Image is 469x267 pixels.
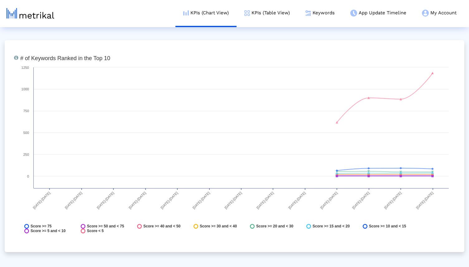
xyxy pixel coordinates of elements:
[87,229,104,233] span: Score < 5
[96,191,115,210] text: [DATE]-[DATE]
[32,191,51,210] text: [DATE]-[DATE]
[20,55,110,61] tspan: # of Keywords Ranked in the Top 10
[383,191,402,210] text: [DATE]-[DATE]
[23,153,29,156] text: 250
[7,8,54,19] img: metrical-logo-light.png
[27,174,29,178] text: 0
[22,66,29,69] text: 1250
[288,191,306,210] text: [DATE]-[DATE]
[422,10,429,17] img: my-account-menu-icon.png
[192,191,210,210] text: [DATE]-[DATE]
[23,109,29,113] text: 750
[244,10,250,16] img: kpi-table-menu-icon.png
[23,131,29,135] text: 500
[31,229,65,233] span: Score >= 5 and < 10
[128,191,147,210] text: [DATE]-[DATE]
[31,224,51,229] span: Score >= 75
[305,10,311,16] img: keywords.png
[415,191,434,210] text: [DATE]-[DATE]
[160,191,179,210] text: [DATE]-[DATE]
[350,10,357,17] img: app-update-menu-icon.png
[319,191,338,210] text: [DATE]-[DATE]
[352,191,370,210] text: [DATE]-[DATE]
[256,224,293,229] span: Score >= 20 and < 30
[183,10,189,16] img: kpi-chart-menu-icon.png
[224,191,242,210] text: [DATE]-[DATE]
[87,224,124,229] span: Score >= 50 and < 75
[64,191,83,210] text: [DATE]-[DATE]
[313,224,350,229] span: Score >= 15 and < 20
[22,87,29,91] text: 1000
[256,191,274,210] text: [DATE]-[DATE]
[143,224,180,229] span: Score >= 40 and < 50
[369,224,406,229] span: Score >= 10 and < 15
[200,224,237,229] span: Score >= 30 and < 40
